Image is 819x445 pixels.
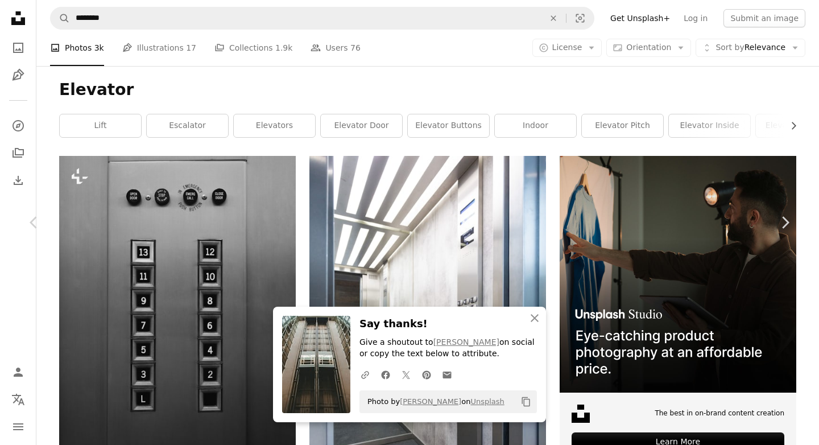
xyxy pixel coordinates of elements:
[50,7,594,30] form: Find visuals sitewide
[751,168,819,277] a: Next
[122,30,196,66] a: Illustrations 17
[626,43,671,52] span: Orientation
[696,39,805,57] button: Sort byRelevance
[60,114,141,137] a: lift
[437,363,457,386] a: Share over email
[400,397,461,406] a: [PERSON_NAME]
[669,114,750,137] a: elevator inside
[214,30,292,66] a: Collections 1.9k
[375,363,396,386] a: Share on Facebook
[677,9,714,27] a: Log in
[7,388,30,411] button: Language
[362,393,504,411] span: Photo by on
[606,39,691,57] button: Orientation
[541,7,566,29] button: Clear
[566,7,594,29] button: Visual search
[186,42,196,54] span: 17
[572,405,590,423] img: file-1631678316303-ed18b8b5cb9cimage
[408,114,489,137] a: elevator buttons
[7,142,30,164] a: Collections
[7,114,30,137] a: Explore
[7,361,30,384] a: Log in / Sign up
[359,337,537,360] p: Give a shoutout to on social or copy the text below to attribute.
[7,36,30,59] a: Photos
[147,114,228,137] a: escalator
[59,80,796,100] h1: Elevator
[516,392,536,411] button: Copy to clipboard
[532,39,602,57] button: License
[603,9,677,27] a: Get Unsplash+
[7,64,30,86] a: Illustrations
[715,43,744,52] span: Sort by
[59,302,296,312] a: a stainless steel elevator with numbers on it
[723,9,805,27] button: Submit an image
[495,114,576,137] a: indoor
[655,409,784,418] span: The best in on-brand content creation
[715,42,785,53] span: Relevance
[582,114,663,137] a: elevator pitch
[321,114,402,137] a: elevator door
[7,415,30,438] button: Menu
[783,114,796,137] button: scroll list to the right
[275,42,292,54] span: 1.9k
[433,337,499,347] a: [PERSON_NAME]
[396,363,416,386] a: Share on Twitter
[51,7,70,29] button: Search Unsplash
[552,43,582,52] span: License
[470,397,504,406] a: Unsplash
[234,114,315,137] a: elevators
[416,363,437,386] a: Share on Pinterest
[560,156,796,393] img: file-1715714098234-25b8b4e9d8faimage
[350,42,361,54] span: 76
[359,316,537,332] h3: Say thanks!
[311,30,361,66] a: Users 76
